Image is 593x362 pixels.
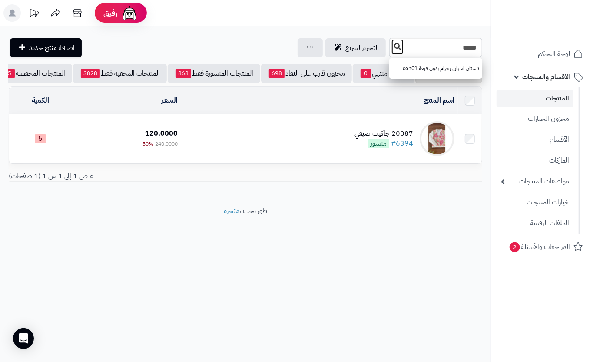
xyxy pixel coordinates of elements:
[353,64,414,83] a: مخزون منتهي0
[534,20,585,38] img: logo-2.png
[168,64,260,83] a: المنتجات المنشورة فقط868
[162,95,178,106] a: السعر
[176,69,191,78] span: 868
[23,4,45,24] a: تحديثات المنصة
[103,8,117,18] span: رفيق
[29,43,75,53] span: اضافة منتج جديد
[538,48,570,60] span: لوحة التحكم
[361,69,371,78] span: 0
[325,38,386,57] a: التحرير لسريع
[522,71,570,83] span: الأقسام والمنتجات
[497,172,573,191] a: مواصفات المنتجات
[269,69,285,78] span: 698
[389,60,482,76] a: فستان اسباني بحزام بدون قبعة con01
[10,38,82,57] a: اضافة منتج جديد
[32,95,49,106] a: الكمية
[81,69,100,78] span: 3828
[497,151,573,170] a: الماركات
[261,64,352,83] a: مخزون قارب على النفاذ698
[224,206,239,216] a: متجرة
[368,139,389,148] span: منشور
[4,69,15,78] span: 5
[497,90,573,107] a: المنتجات
[345,43,379,53] span: التحرير لسريع
[35,134,46,143] span: 5
[121,4,138,22] img: ai-face.png
[73,64,167,83] a: المنتجات المخفية فقط3828
[509,241,570,253] span: المراجعات والأسئلة
[510,242,520,252] span: 2
[2,171,245,181] div: عرض 1 إلى 1 من 1 (1 صفحات)
[354,129,413,139] div: 20087 جاكيت صيفي
[145,128,178,139] span: 120.0000
[497,110,573,128] a: مخزون الخيارات
[424,95,454,106] a: اسم المنتج
[497,193,573,212] a: خيارات المنتجات
[420,121,454,156] img: 20087 جاكيت صيفي
[497,236,588,257] a: المراجعات والأسئلة2
[497,214,573,232] a: الملفات الرقمية
[155,140,178,148] span: 240.0000
[497,43,588,64] a: لوحة التحكم
[391,138,413,149] a: #6394
[497,130,573,149] a: الأقسام
[142,140,153,148] span: 50%
[13,328,34,349] div: Open Intercom Messenger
